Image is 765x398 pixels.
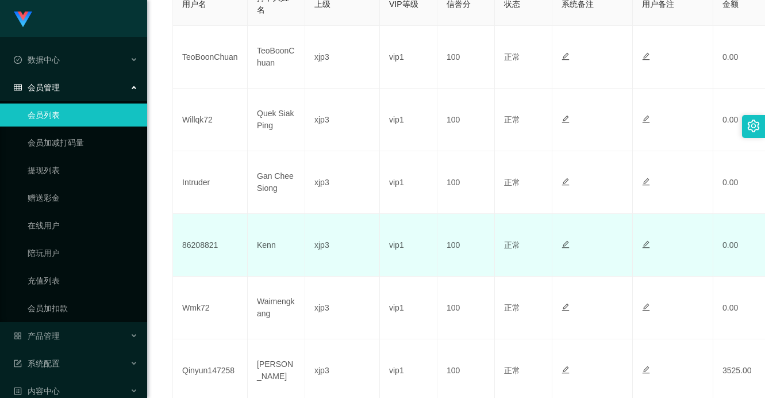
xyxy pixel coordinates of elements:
[248,26,305,89] td: TeoBoonChuan
[380,277,437,339] td: vip1
[562,178,570,186] i: 图标: edit
[437,277,495,339] td: 100
[504,303,520,312] span: 正常
[14,55,60,64] span: 数据中心
[14,56,22,64] i: 图标: check-circle-o
[14,83,60,92] span: 会员管理
[562,240,570,248] i: 图标: edit
[642,366,650,374] i: 图标: edit
[248,214,305,277] td: Kenn
[173,151,248,214] td: Intruder
[28,242,138,265] a: 陪玩用户
[28,297,138,320] a: 会员加扣款
[380,151,437,214] td: vip1
[248,277,305,339] td: Waimengkang
[305,89,380,151] td: xjp3
[437,151,495,214] td: 100
[305,214,380,277] td: xjp3
[14,331,60,340] span: 产品管理
[305,26,380,89] td: xjp3
[14,386,60,396] span: 内容中心
[642,240,650,248] i: 图标: edit
[642,178,650,186] i: 图标: edit
[305,277,380,339] td: xjp3
[437,26,495,89] td: 100
[504,115,520,124] span: 正常
[14,12,32,28] img: logo.9652507e.png
[437,214,495,277] td: 100
[28,186,138,209] a: 赠送彩金
[642,115,650,123] i: 图标: edit
[562,366,570,374] i: 图标: edit
[305,151,380,214] td: xjp3
[380,89,437,151] td: vip1
[562,52,570,60] i: 图标: edit
[28,131,138,154] a: 会员加减打码量
[28,269,138,292] a: 充值列表
[173,214,248,277] td: 86208821
[504,178,520,187] span: 正常
[747,120,760,132] i: 图标: setting
[173,277,248,339] td: Wmk72
[248,151,305,214] td: Gan Chee Siong
[380,214,437,277] td: vip1
[642,52,650,60] i: 图标: edit
[173,26,248,89] td: TeoBoonChuan
[14,387,22,395] i: 图标: profile
[504,52,520,62] span: 正常
[173,89,248,151] td: Willqk72
[28,159,138,182] a: 提现列表
[28,104,138,127] a: 会员列表
[14,83,22,91] i: 图标: table
[380,26,437,89] td: vip1
[14,359,22,368] i: 图标: form
[14,359,60,368] span: 系统配置
[504,366,520,375] span: 正常
[14,332,22,340] i: 图标: appstore-o
[437,89,495,151] td: 100
[504,240,520,250] span: 正常
[562,303,570,311] i: 图标: edit
[248,89,305,151] td: Quek Siak Ping
[642,303,650,311] i: 图标: edit
[28,214,138,237] a: 在线用户
[562,115,570,123] i: 图标: edit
